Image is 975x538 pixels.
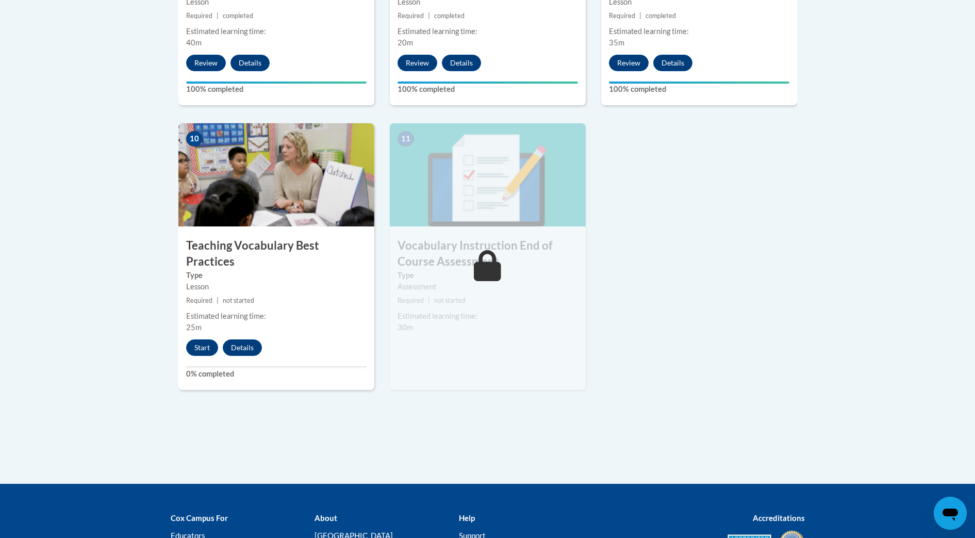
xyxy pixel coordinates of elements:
[390,123,586,226] img: Course Image
[223,12,253,20] span: completed
[428,12,430,20] span: |
[434,297,466,304] span: not started
[428,297,430,304] span: |
[653,55,692,71] button: Details
[398,323,413,332] span: 30m
[186,131,203,146] span: 10
[186,26,367,37] div: Estimated learning time:
[609,38,624,47] span: 35m
[178,123,374,226] img: Course Image
[186,81,367,84] div: Your progress
[186,84,367,95] label: 100% completed
[186,270,367,281] label: Type
[609,55,649,71] button: Review
[609,26,789,37] div: Estimated learning time:
[186,297,212,304] span: Required
[398,81,578,84] div: Your progress
[186,55,226,71] button: Review
[646,12,676,20] span: completed
[315,513,337,523] b: About
[459,513,475,523] b: Help
[217,12,219,20] span: |
[186,281,367,292] div: Lesson
[398,311,578,322] div: Estimated learning time:
[186,12,212,20] span: Required
[434,12,465,20] span: completed
[398,38,413,47] span: 20m
[398,131,414,146] span: 11
[398,26,578,37] div: Estimated learning time:
[223,339,262,356] button: Details
[186,339,218,356] button: Start
[171,513,228,523] b: Cox Campus For
[398,84,578,95] label: 100% completed
[398,12,424,20] span: Required
[230,55,270,71] button: Details
[609,12,635,20] span: Required
[934,497,967,530] iframe: Button to launch messaging window
[223,297,254,304] span: not started
[609,84,789,95] label: 100% completed
[398,270,578,281] label: Type
[217,297,219,304] span: |
[639,12,641,20] span: |
[186,311,367,322] div: Estimated learning time:
[178,238,374,270] h3: Teaching Vocabulary Best Practices
[442,55,481,71] button: Details
[753,513,805,523] b: Accreditations
[186,368,367,380] label: 0% completed
[398,55,437,71] button: Review
[186,323,202,332] span: 25m
[390,238,586,270] h3: Vocabulary Instruction End of Course Assessment
[609,81,789,84] div: Your progress
[398,297,424,304] span: Required
[398,281,578,292] div: Assessment
[186,38,202,47] span: 40m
